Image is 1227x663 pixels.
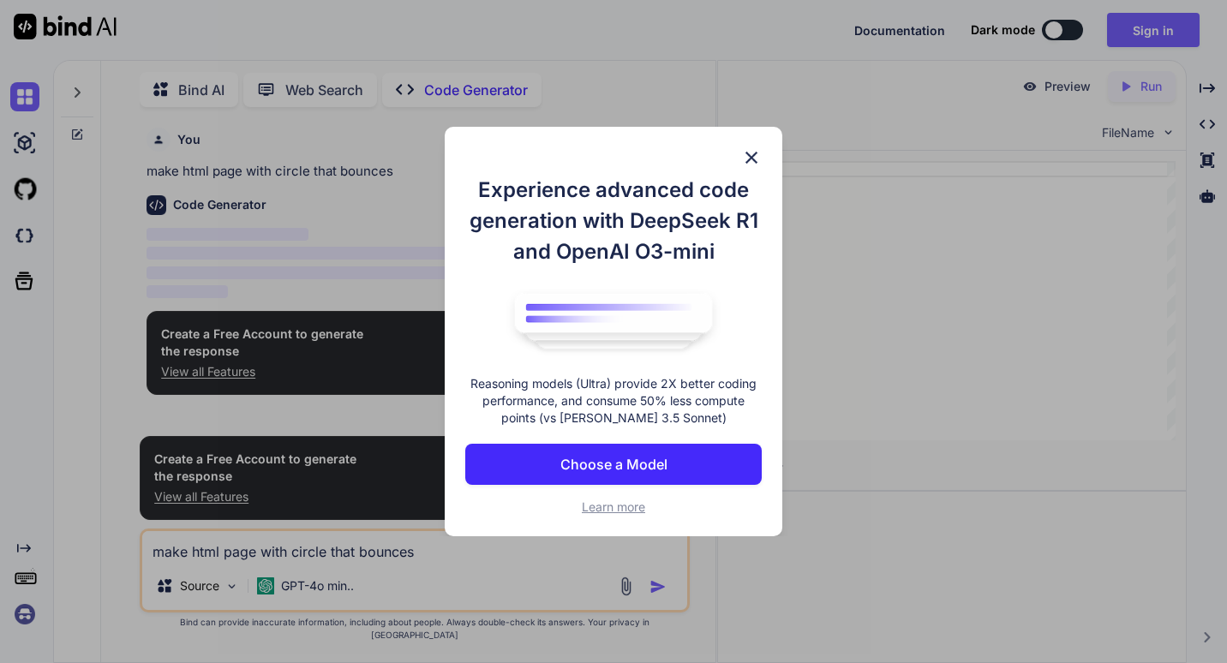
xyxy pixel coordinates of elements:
[465,444,762,485] button: Choose a Model
[741,147,762,168] img: close
[465,375,762,427] p: Reasoning models (Ultra) provide 2X better coding performance, and consume 50% less compute point...
[560,454,667,475] p: Choose a Model
[465,175,762,267] h1: Experience advanced code generation with DeepSeek R1 and OpenAI O3-mini
[582,499,645,514] span: Learn more
[502,284,725,358] img: bind logo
